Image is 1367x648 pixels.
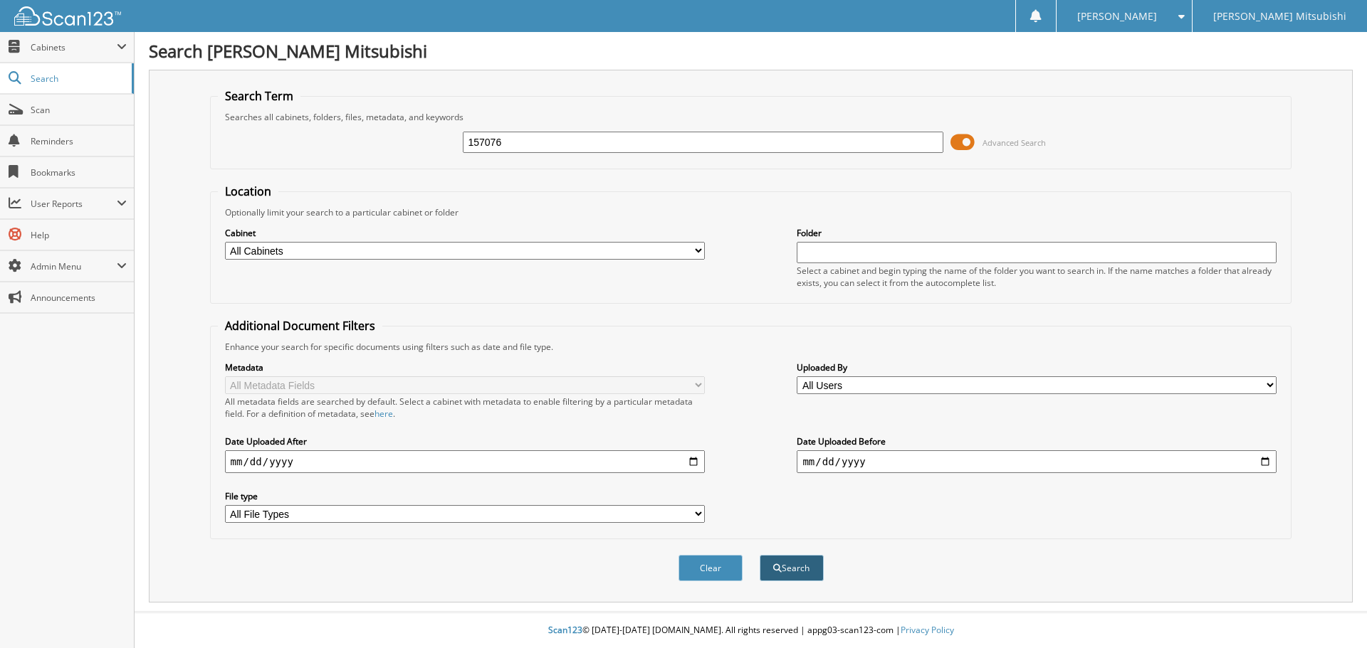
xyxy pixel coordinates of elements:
[218,111,1284,123] div: Searches all cabinets, folders, files, metadata, and keywords
[797,227,1277,239] label: Folder
[225,361,705,373] label: Metadata
[31,135,127,147] span: Reminders
[218,88,300,104] legend: Search Term
[31,41,117,53] span: Cabinets
[225,227,705,239] label: Cabinet
[1296,580,1367,648] iframe: Chat Widget
[31,260,117,272] span: Admin Menu
[797,450,1277,473] input: end
[218,318,382,334] legend: Additional Document Filters
[1213,12,1346,21] span: [PERSON_NAME] Mitsubishi
[797,361,1277,373] label: Uploaded By
[225,490,705,502] label: File type
[901,624,954,636] a: Privacy Policy
[218,206,1284,218] div: Optionally limit your search to a particular cabinet or folder
[679,555,743,581] button: Clear
[31,166,127,179] span: Bookmarks
[225,450,705,473] input: start
[218,341,1284,353] div: Enhance your search for specific documents using filters such as date and file type.
[14,6,121,26] img: scan123-logo-white.svg
[225,435,705,447] label: Date Uploaded After
[797,265,1277,289] div: Select a cabinet and begin typing the name of the folder you want to search in. If the name match...
[375,408,393,420] a: here
[983,137,1046,148] span: Advanced Search
[135,613,1367,648] div: © [DATE]-[DATE] [DOMAIN_NAME]. All rights reserved | appg03-scan123-com |
[218,184,278,199] legend: Location
[31,198,117,210] span: User Reports
[31,229,127,241] span: Help
[149,39,1353,63] h1: Search [PERSON_NAME] Mitsubishi
[548,624,582,636] span: Scan123
[797,435,1277,447] label: Date Uploaded Before
[31,73,125,85] span: Search
[225,395,705,420] div: All metadata fields are searched by default. Select a cabinet with metadata to enable filtering b...
[1077,12,1157,21] span: [PERSON_NAME]
[31,292,127,304] span: Announcements
[31,104,127,116] span: Scan
[760,555,824,581] button: Search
